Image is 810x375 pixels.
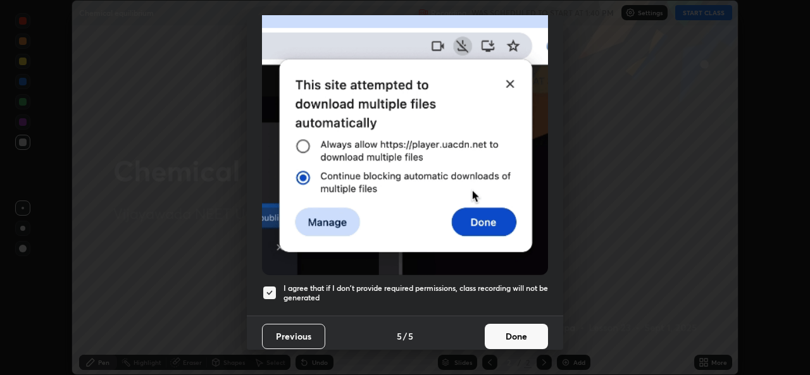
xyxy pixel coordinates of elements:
[485,324,548,349] button: Done
[397,329,402,343] h4: 5
[283,283,548,303] h5: I agree that if I don't provide required permissions, class recording will not be generated
[403,329,407,343] h4: /
[408,329,413,343] h4: 5
[262,324,325,349] button: Previous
